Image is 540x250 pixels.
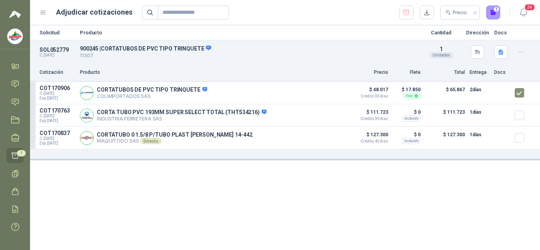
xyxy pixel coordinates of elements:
p: Producto [80,69,344,76]
div: Directo [140,138,161,144]
p: Entrega [470,69,489,76]
p: $ 127.300 [425,130,465,146]
span: Crédito 30 días [349,117,388,121]
p: COT170906 [40,85,75,91]
p: SOL052779 [40,47,75,53]
button: 24 [516,6,531,20]
span: 24 [524,4,535,11]
p: $ 127.300 [349,130,388,143]
span: Crédito 30 días [349,94,388,98]
span: Crédito 45 días [349,139,388,143]
span: Exp: [DATE] [40,141,75,146]
p: $ 65.867 [425,85,465,101]
p: COLIMPORTADOS SAS [97,93,207,99]
p: COT170763 [40,107,75,114]
div: Flex [403,93,421,99]
p: C: [DATE] [40,53,75,58]
p: 1 días [470,130,489,139]
h1: Adjudicar cotizaciones [56,7,132,18]
span: Exp: [DATE] [40,118,75,123]
p: $ 111.723 [425,107,465,123]
p: Cotización [40,69,75,76]
p: CORTATUBOS DE PVC TIPO TRINQUETE [97,86,207,94]
span: C: [DATE] [40,136,75,141]
p: $ 0 [393,130,421,139]
span: C: [DATE] [40,114,75,118]
p: Docs [494,69,510,76]
p: Cantidad [421,30,461,35]
p: 1 días [470,107,489,117]
p: 900245 | CORTATUBOS DE PVC TIPO TRINQUETE [80,45,417,52]
span: C: [DATE] [40,91,75,96]
span: 1 [17,150,26,156]
img: Company Logo [80,132,93,145]
p: CORTA TUBO PVC 193MM SUPER SELECT TOTAL (THT534216) [97,109,266,116]
button: 1 [486,6,500,20]
p: Docs [494,30,510,35]
p: 11307 [80,52,417,60]
div: Unidades [429,52,453,58]
p: MAQUITODO SAS [97,138,253,144]
p: Precio [349,69,388,76]
p: CORTATUBO 0 1.5/8 P/TUBO PLAST [PERSON_NAME] 14-442 [97,132,253,138]
p: Solicitud [40,30,75,35]
img: Company Logo [80,86,93,100]
p: $ 0 [393,107,421,117]
p: INDUSTRIA FERRETERA SAS [97,116,266,122]
a: 1 [6,148,24,163]
span: 1 [440,46,443,52]
img: Company Logo [80,109,93,122]
p: Producto [80,30,417,35]
p: Flete [393,69,421,76]
span: Exp: [DATE] [40,96,75,101]
p: 2 días [470,85,489,94]
p: $ 48.017 [349,85,388,98]
div: Incluido [402,115,421,122]
p: Dirección [466,30,489,35]
p: $ 111.723 [349,107,388,121]
img: Logo peakr [9,9,21,19]
div: Precio [445,7,468,19]
img: Company Logo [8,29,23,44]
p: Total [425,69,465,76]
p: COT170837 [40,130,75,136]
p: $ 17.850 [393,85,421,94]
div: Incluido [402,138,421,144]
